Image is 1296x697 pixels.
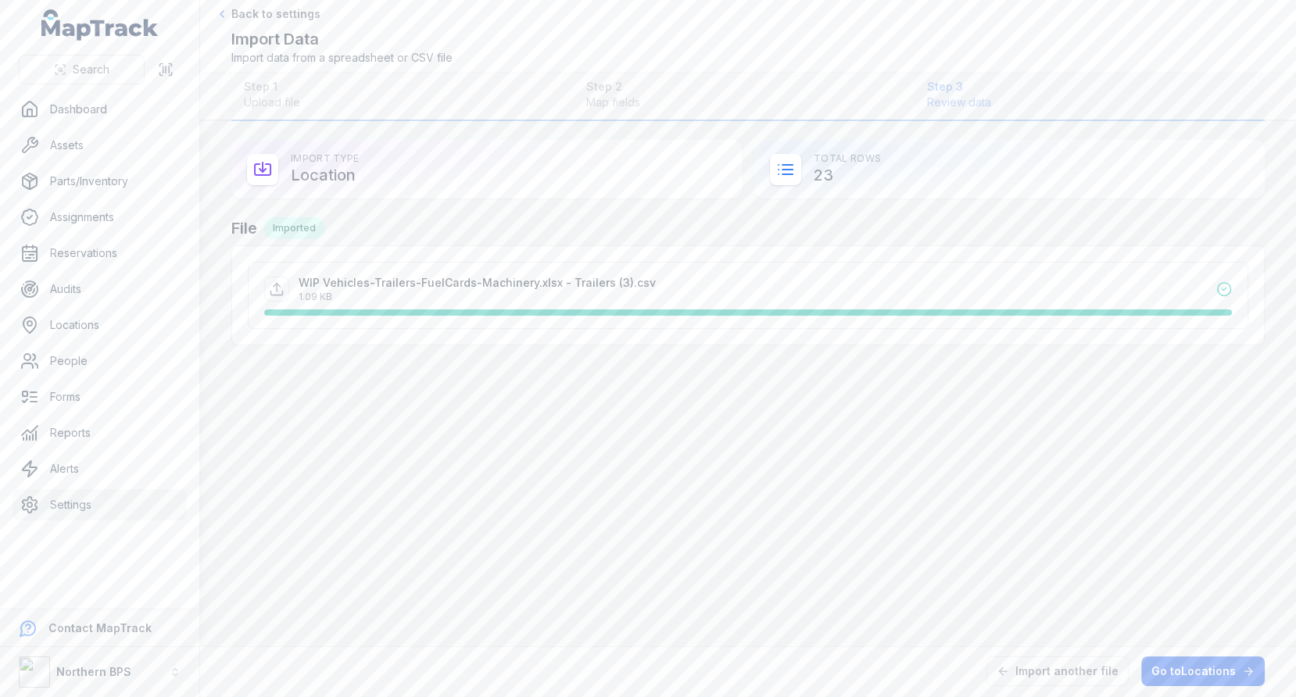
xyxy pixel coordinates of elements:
[299,291,656,303] p: 1.09 KB
[231,6,320,22] span: Back to settings
[13,202,187,233] a: Assignments
[13,238,187,269] a: Reservations
[56,665,131,678] strong: Northern BPS
[216,6,320,22] a: Back to settings
[986,656,1129,686] button: Import another file
[1141,656,1265,686] a: Go toLocations
[13,345,187,377] a: People
[19,55,145,84] button: Search
[13,130,187,161] a: Assets
[48,621,152,634] strong: Contact MapTrack
[13,273,187,305] a: Audits
[13,166,187,197] a: Parts/Inventory
[13,489,187,520] a: Settings
[231,50,453,66] span: Import data from a spreadsheet or CSV file
[13,417,187,449] a: Reports
[299,275,656,291] p: WIP Vehicles-Trailers-FuelCards-Machinery.xlsx - Trailers (3).csv
[13,381,187,413] a: Forms
[231,28,453,50] h2: Import Data
[231,217,1265,239] h2: File
[41,9,159,41] a: MapTrack
[13,453,187,484] a: Alerts
[73,62,109,77] span: Search
[263,217,325,239] div: Imported
[13,94,187,125] a: Dashboard
[13,309,187,341] a: Locations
